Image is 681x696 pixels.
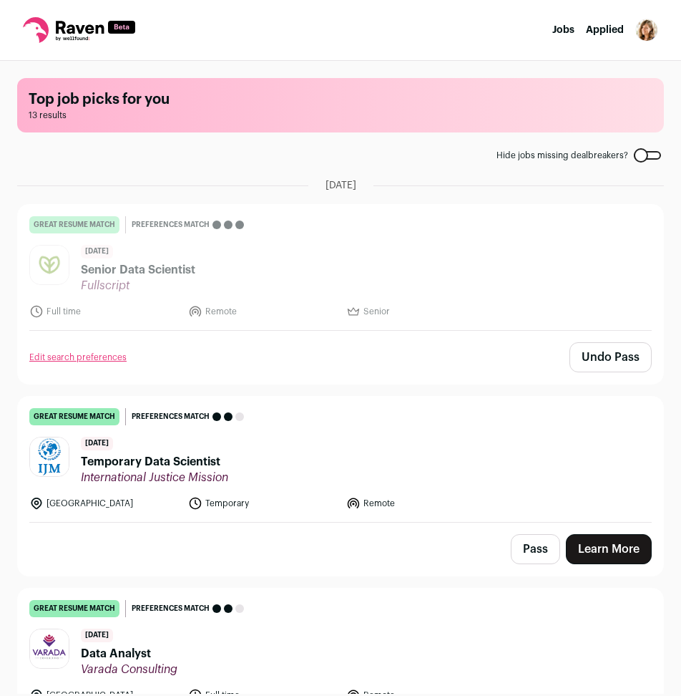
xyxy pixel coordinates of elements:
[81,470,228,485] span: International Justice Mission
[552,25,574,35] a: Jobs
[346,496,496,511] li: Remote
[81,453,228,470] span: Temporary Data Scientist
[81,245,113,258] span: [DATE]
[29,216,119,233] div: great resume match
[81,279,195,293] span: Fullscript
[30,246,69,284] img: 2bc50d8881e988b75fb5b6fbc8f29a565f10ca38a5b4ded9253992efc08122f0.png
[81,629,113,642] span: [DATE]
[566,534,652,564] a: Learn More
[635,19,658,42] img: 7385846-medium_jpg
[586,25,624,35] a: Applied
[18,397,663,522] a: great resume match Preferences match [DATE] Temporary Data Scientist International Justice Missio...
[132,410,210,424] span: Preferences match
[18,205,663,330] a: great resume match Preferences match [DATE] Senior Data Scientist Fullscript Full time Remote Senior
[81,645,177,662] span: Data Analyst
[132,218,210,232] span: Preferences match
[569,342,652,372] button: Undo Pass
[325,178,356,193] span: [DATE]
[29,600,119,617] div: great resume match
[496,150,628,161] span: Hide jobs missing dealbreakers?
[188,304,338,319] li: Remote
[30,629,69,668] img: 8418a36b4ba221e47ac85c37d23ecbbf0b5ed1fc15c2fdc3fa614e1afc34b78b.jpg
[346,304,496,319] li: Senior
[81,662,177,677] span: Varada Consulting
[30,438,69,476] img: 41be0fe0e84fa46341731d11cced4128703f4b460bca303f13357c0b74d2380c.jpg
[635,19,658,42] button: Open dropdown
[29,408,119,425] div: great resume match
[132,601,210,616] span: Preferences match
[81,261,195,279] span: Senior Data Scientist
[188,496,338,511] li: Temporary
[29,110,652,121] span: 13 results
[29,352,127,363] a: Edit search preferences
[511,534,560,564] button: Pass
[29,90,652,110] h1: Top job picks for you
[81,437,113,450] span: [DATE]
[29,496,180,511] li: [GEOGRAPHIC_DATA]
[29,304,180,319] li: Full time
